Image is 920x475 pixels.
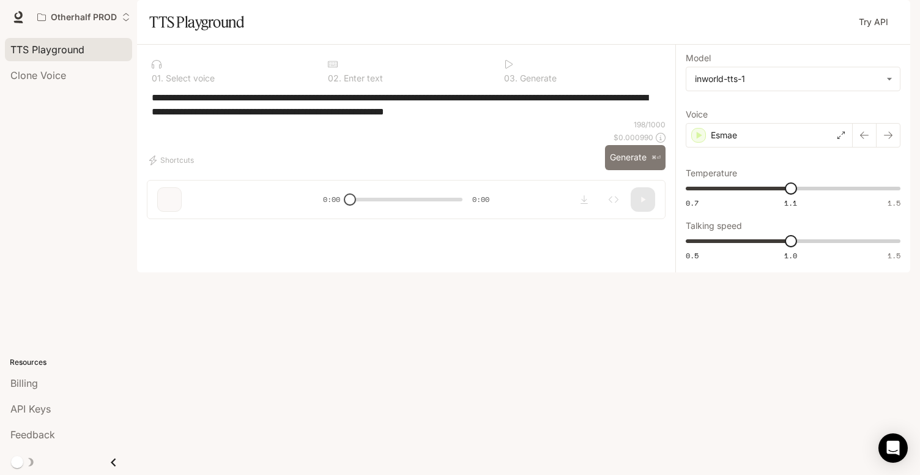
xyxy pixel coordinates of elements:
[651,154,661,162] p: ⌘⏎
[711,129,737,141] p: Esmae
[878,433,908,463] div: Open Intercom Messenger
[686,67,900,91] div: inworld-tts-1
[686,222,742,230] p: Talking speed
[163,74,215,83] p: Select voice
[504,74,517,83] p: 0 3 .
[888,198,900,208] span: 1.5
[517,74,557,83] p: Generate
[854,10,893,34] a: Try API
[51,12,117,23] p: Otherhalf PROD
[784,250,797,261] span: 1.0
[147,151,199,170] button: Shortcuts
[341,74,383,83] p: Enter text
[686,198,699,208] span: 0.7
[152,74,163,83] p: 0 1 .
[888,250,900,261] span: 1.5
[614,132,653,143] p: $ 0.000990
[686,169,737,178] p: Temperature
[32,5,136,29] button: Open workspace menu
[328,74,341,83] p: 0 2 .
[634,119,666,130] p: 198 / 1000
[695,73,880,85] div: inworld-tts-1
[605,145,666,170] button: Generate⌘⏎
[149,10,244,34] h1: TTS Playground
[686,54,711,62] p: Model
[686,110,708,119] p: Voice
[784,198,797,208] span: 1.1
[686,250,699,261] span: 0.5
